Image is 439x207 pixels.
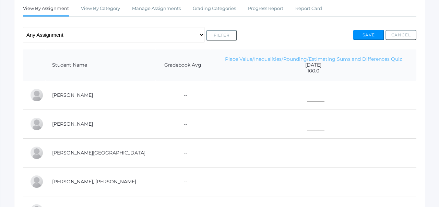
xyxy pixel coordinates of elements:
span: 100.0 [217,68,410,74]
a: [PERSON_NAME] [52,92,93,98]
td: -- [155,81,210,110]
th: Gradebook Avg [155,49,210,81]
a: Report Card [295,2,322,15]
div: Ryder Hardisty [30,175,44,188]
a: Progress Report [248,2,283,15]
div: Lincoln Farnes [30,146,44,160]
div: Elijah Benzinger-Stephens [30,88,44,102]
th: Student Name [45,49,155,81]
a: [PERSON_NAME], [PERSON_NAME] [52,179,136,185]
button: Cancel [385,30,416,40]
button: Save [353,30,384,40]
a: Manage Assignments [132,2,181,15]
a: View By Assignment [23,2,69,16]
a: Grading Categories [193,2,236,15]
span: [DATE] [217,62,410,68]
td: -- [155,167,210,196]
a: [PERSON_NAME][GEOGRAPHIC_DATA] [52,150,145,156]
a: [PERSON_NAME] [52,121,93,127]
td: -- [155,138,210,167]
button: Filter [206,30,237,41]
a: View By Category [81,2,120,15]
div: Emilia Diedrich [30,117,44,131]
td: -- [155,110,210,138]
a: Place Value/Inequalities/Rounding/Estimating Sums and Differences Quiz [225,56,402,62]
